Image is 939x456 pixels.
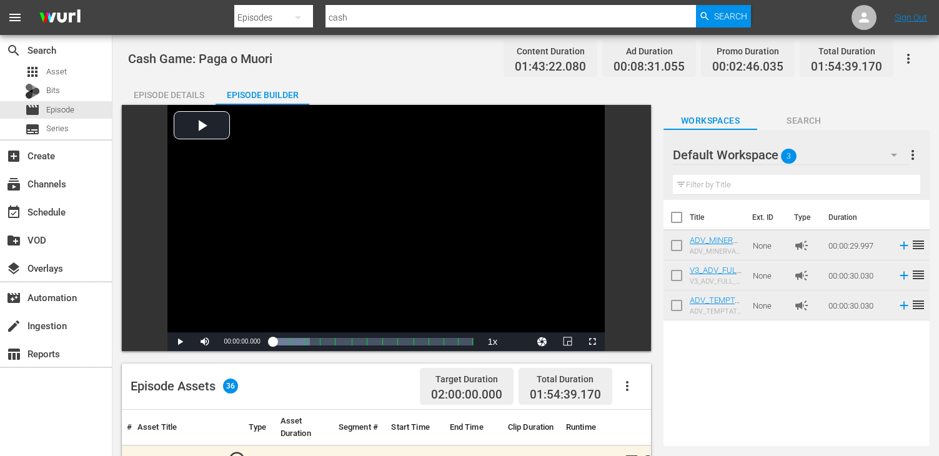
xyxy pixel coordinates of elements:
span: Reports [6,347,21,362]
span: more_vert [905,147,920,162]
div: Target Duration [431,370,502,388]
img: ans4CAIJ8jUAAAAAAAAAAAAAAAAAAAAAAAAgQb4GAAAAAAAAAAAAAAAAAAAAAAAAJMjXAAAAAAAAAAAAAAAAAAAAAAAAgAT5G... [30,3,90,32]
div: V3_ADV_FULL_ACTION [690,277,743,285]
button: Mute [192,332,217,351]
span: Search [6,43,21,58]
span: Create [6,149,21,164]
th: Start Time [386,410,444,445]
span: Search [714,5,747,27]
div: Default Workspace [673,137,909,172]
td: None [748,230,789,260]
button: Search [696,5,751,27]
span: 01:54:39.170 [530,387,601,402]
svg: Add to Episode [897,239,911,252]
span: 36 [223,379,238,394]
span: Asset [46,66,67,78]
span: reorder [911,237,926,252]
th: Runtime [561,410,619,445]
span: 01:43:22.080 [515,60,586,74]
span: Series [25,122,40,137]
td: 00:00:30.030 [823,260,892,290]
div: ADV_MINERVA_CLASSICS [690,247,743,255]
th: # [122,410,132,445]
span: Series [46,122,69,135]
th: Ext. ID [745,200,787,235]
a: V3_ADV_FULL_ACTION [690,265,742,284]
div: ADV_TEMPTATION_30SEC_2 [690,307,743,315]
a: ADV_TEMPTATION_30SEC_2 [690,295,740,324]
th: Type [244,410,276,445]
span: reorder [911,267,926,282]
div: Content Duration [515,42,586,60]
span: Channels [6,177,21,192]
span: VOD [6,233,21,248]
span: Automation [6,290,21,305]
a: Sign Out [895,12,927,22]
th: Type [787,200,821,235]
th: Asset Title [132,410,222,445]
span: 00:00:00.000 [224,338,260,345]
div: Episode Builder [216,80,309,110]
div: Bits [25,84,40,99]
div: Promo Duration [712,42,783,60]
span: Episode [25,102,40,117]
button: Play [167,332,192,351]
button: Jump To Time [530,332,555,351]
div: Progress Bar [273,338,474,345]
span: 02:00:00.000 [431,388,502,402]
div: Total Duration [811,42,882,60]
svg: Add to Episode [897,299,911,312]
button: Episode Builder [216,80,309,105]
div: Ad Duration [614,42,685,60]
span: 3 [781,143,797,169]
span: Schedule [6,205,21,220]
td: None [748,260,789,290]
span: 00:02:46.035 [712,60,783,74]
th: Asset Duration [276,410,334,445]
th: Duration [821,200,896,235]
div: Episode Details [122,80,216,110]
span: Episode [46,104,74,116]
span: Ad [794,298,809,313]
td: None [748,290,789,320]
button: Fullscreen [580,332,605,351]
td: 00:00:29.997 [823,230,892,260]
button: Episode Details [122,80,216,105]
span: Cash Game: Paga o Muori [128,51,272,66]
span: menu [7,10,22,25]
div: Episode Assets [131,379,238,394]
span: Workspaces [663,113,757,129]
th: Clip Duration [503,410,561,445]
span: 00:08:31.055 [614,60,685,74]
th: End Time [445,410,503,445]
th: Title [690,200,745,235]
button: more_vert [905,140,920,170]
button: Playback Rate [480,332,505,351]
span: Bits [46,84,60,97]
span: Search [757,113,851,129]
div: Total Duration [530,370,601,388]
td: 00:00:30.030 [823,290,892,320]
span: Asset [25,64,40,79]
span: 01:54:39.170 [811,60,882,74]
span: Ad [794,268,809,283]
span: Ingestion [6,319,21,334]
span: reorder [911,297,926,312]
svg: Add to Episode [897,269,911,282]
button: Picture-in-Picture [555,332,580,351]
span: Ad [794,238,809,253]
div: Video Player [167,105,605,351]
span: Overlays [6,261,21,276]
th: Segment # [334,410,387,445]
a: ADV_MINERVA_CLASSICS [690,235,738,254]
